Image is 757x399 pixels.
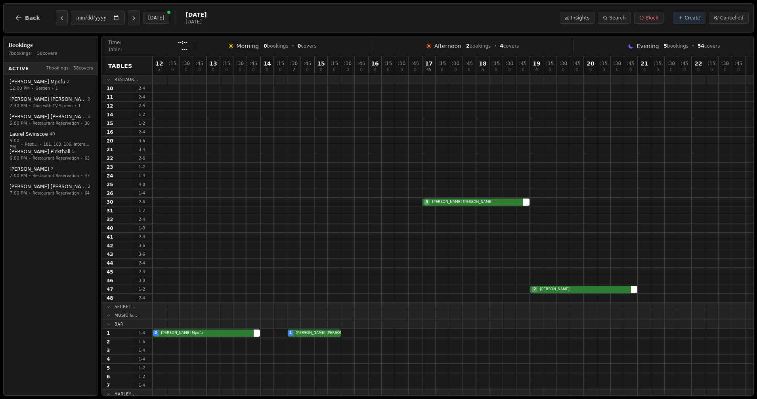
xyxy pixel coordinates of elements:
[664,43,667,49] span: 5
[132,347,151,353] span: 1 - 4
[115,391,137,397] span: Harley ...
[107,94,113,100] span: 11
[263,61,271,66] span: 14
[107,278,113,284] span: 46
[132,190,151,196] span: 1 - 4
[29,155,31,161] span: •
[81,173,83,179] span: •
[430,199,521,205] span: [PERSON_NAME] [PERSON_NAME]
[434,42,461,50] span: Afternoon
[710,68,713,72] span: 0
[74,103,76,109] span: •
[107,374,110,380] span: 6
[346,68,349,72] span: 0
[32,103,73,109] span: Dine with TV Screen
[441,68,443,72] span: 0
[132,85,151,91] span: 2 - 4
[132,120,151,126] span: 1 - 2
[692,43,694,49] span: •
[698,43,720,49] span: covers
[132,146,151,152] span: 3 - 4
[32,155,79,161] span: Restaurant Reservation
[10,172,27,179] span: 7:00 PM
[108,39,121,46] span: Time:
[5,163,96,182] button: [PERSON_NAME] 27:00 PM•Restaurant Reservation•47
[466,43,491,49] span: bookings
[8,50,31,57] span: 7 bookings
[29,173,31,179] span: •
[31,85,34,91] span: •
[32,190,79,196] span: Restaurant Reservation
[411,61,419,66] span: : 45
[29,103,31,109] span: •
[609,15,625,21] span: Search
[21,141,23,147] span: •
[115,321,123,327] span: Bar
[724,68,726,72] span: 0
[708,61,715,66] span: : 15
[637,42,659,50] span: Evening
[414,68,416,72] span: 0
[292,43,294,49] span: •
[737,68,740,72] span: 0
[212,68,214,72] span: 0
[185,11,206,19] span: [DATE]
[52,85,54,91] span: •
[171,68,174,72] span: 0
[107,138,113,144] span: 20
[479,61,486,66] span: 18
[10,166,49,172] span: [PERSON_NAME]
[107,339,110,345] span: 2
[425,61,432,66] span: 17
[357,61,365,66] span: : 45
[132,155,151,161] span: 2 - 6
[88,96,90,103] span: 2
[155,61,163,66] span: 12
[721,61,729,66] span: : 30
[452,61,459,66] span: : 30
[107,225,113,231] span: 40
[107,181,113,188] span: 25
[236,61,244,66] span: : 30
[384,61,392,66] span: : 15
[546,61,554,66] span: : 15
[10,131,48,137] span: Laurel Swinscoe
[575,68,578,72] span: 0
[107,120,113,127] span: 15
[494,43,497,49] span: •
[654,61,661,66] span: : 15
[532,287,537,292] span: 2
[81,190,83,196] span: •
[132,138,151,144] span: 3 - 6
[67,79,70,85] span: 2
[55,85,58,91] span: 1
[398,61,405,66] span: : 30
[506,61,513,66] span: : 30
[709,12,749,24] button: Cancelled
[627,61,635,66] span: : 45
[495,68,497,72] span: 0
[298,43,317,49] span: covers
[35,85,50,91] span: Garden
[681,61,688,66] span: : 45
[277,61,284,66] span: : 15
[560,12,595,24] button: Insights
[132,225,151,231] span: 1 - 3
[614,61,621,66] span: : 30
[640,61,648,66] span: 21
[81,155,83,161] span: •
[25,141,38,147] span: Restaurant Reservation
[56,10,68,25] button: Previous day
[132,374,151,380] span: 1 - 2
[252,68,254,72] span: 0
[10,120,27,127] span: 5:00 PM
[10,114,86,120] span: [PERSON_NAME] [PERSON_NAME]
[84,155,90,161] span: 63
[634,12,663,24] button: Block
[107,382,110,389] span: 7
[132,129,151,135] span: 2 - 4
[115,77,138,83] span: Restaur...
[279,68,281,72] span: 0
[78,103,80,109] span: 1
[602,68,605,72] span: 0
